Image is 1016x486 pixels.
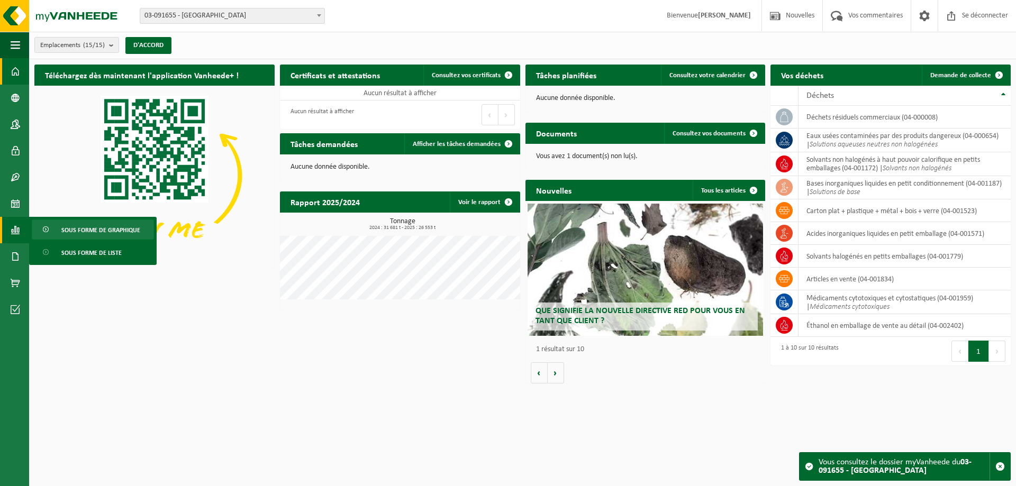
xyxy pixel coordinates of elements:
font: Vos déchets [781,72,823,80]
a: Demande de collecte [922,65,1010,86]
font: Vous avez 1 document(s) non lu(s). [536,152,638,160]
font: Solvants non halogénés [883,165,951,173]
button: 1 [968,341,989,362]
font: 1 [976,348,981,356]
font: Voir le rapport [458,199,501,206]
font: Sous forme de graphique [61,227,140,234]
a: Tous les articles [693,180,764,201]
font: Tâches demandées [291,141,358,149]
img: Téléchargez l'application VHEPlus [34,86,275,265]
font: 2024 : 31 681 t - 2025 : 26 553 t [369,225,436,231]
font: Se déconnecter [962,12,1008,20]
font: Solutions de base [810,188,860,196]
font: Solutions aqueuses neutres non halogénées [810,141,938,149]
font: Sous forme de liste [61,250,122,256]
font: Téléchargez dès maintenant l'application Vanheede+ ! [45,72,239,80]
font: Nouvelles [786,12,814,20]
a: Consultez votre calendrier [661,65,764,86]
font: Tâches planifiées [536,72,596,80]
font: 1 à 10 sur 10 résultats [781,345,839,351]
button: Suivant [989,341,1005,362]
font: Certificats et attestations [291,72,380,80]
font: solvants halogénés en petits emballages (04-001779) [806,253,963,261]
font: 03-091655 - [GEOGRAPHIC_DATA] [144,12,246,20]
font: Déchets [806,91,834,100]
font: Médicaments cytotoxiques [810,303,890,311]
font: Médicaments cytotoxiques et cytostatiques (04-001959) | [806,294,973,310]
font: 03-091655 - [GEOGRAPHIC_DATA] [819,458,972,475]
font: carton plat + plastique + métal + bois + verre (04-001523) [806,207,977,215]
font: Éthanol en emballage de vente au détail (04-002402) [806,322,964,329]
font: (15/15) [83,42,105,49]
a: Afficher les tâches demandées [404,133,519,154]
font: articles en vente (04-001834) [806,276,894,283]
a: Consultez vos certificats [423,65,519,86]
font: Bienvenue [667,12,698,20]
font: Vos commentaires [848,12,903,20]
font: Documents [536,130,577,139]
font: Solvants non halogénés à haut pouvoir calorifique en petits emballages (04-001172) | [806,156,980,172]
font: acides inorganiques liquides en petit emballage (04-001571) [806,230,984,238]
font: Tonnage [390,217,415,225]
font: 1 résultat sur 10 [536,345,584,353]
a: Sous forme de liste [32,242,154,262]
span: 03-091655 - PROSERVE DASRI SAINT SAULVE - ST SAULVE [140,8,325,24]
font: D'ACCORD [133,42,164,49]
span: 03-091655 - PROSERVE DASRI SAINT SAULVE - ST SAULVE [140,8,324,23]
font: Rapport 2025/2024 [291,199,360,207]
font: Aucun résultat à afficher [291,108,354,115]
font: Demande de collecte [930,72,991,79]
font: Consultez vos certificats [432,72,501,79]
font: déchets résiduels commerciaux (04-000008) [806,113,938,121]
font: Aucun résultat à afficher [364,89,437,97]
a: Sous forme de graphique [32,219,154,240]
font: Vous consultez le dossier myVanheede du [819,458,960,466]
font: Tous les articles [701,187,746,194]
font: Aucune donnée disponible. [291,163,370,171]
font: Consultez vos documents [673,130,746,137]
font: [PERSON_NAME] [698,12,751,20]
button: D'ACCORD [125,37,171,54]
font: Afficher les tâches demandées [413,141,501,148]
a: Consultez vos documents [664,123,764,144]
button: Précédent [951,341,968,362]
a: Que signifie la nouvelle directive RED pour vous en tant que client ? [528,204,763,336]
a: Voir le rapport [450,191,519,213]
font: Bases inorganiques liquides en petit conditionnement (04-001187) | [806,180,1002,196]
font: Consultez votre calendrier [669,72,746,79]
button: Emplacements(15/15) [34,37,119,53]
button: Précédent [482,104,498,125]
font: Que signifie la nouvelle directive RED pour vous en tant que client ? [536,307,745,325]
font: eaux usées contaminées par des produits dangereux (04-000654) | [806,132,999,149]
button: Suivant [498,104,515,125]
font: Emplacements [40,42,80,49]
font: Aucune donnée disponible. [536,94,615,102]
font: Nouvelles [536,187,571,196]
